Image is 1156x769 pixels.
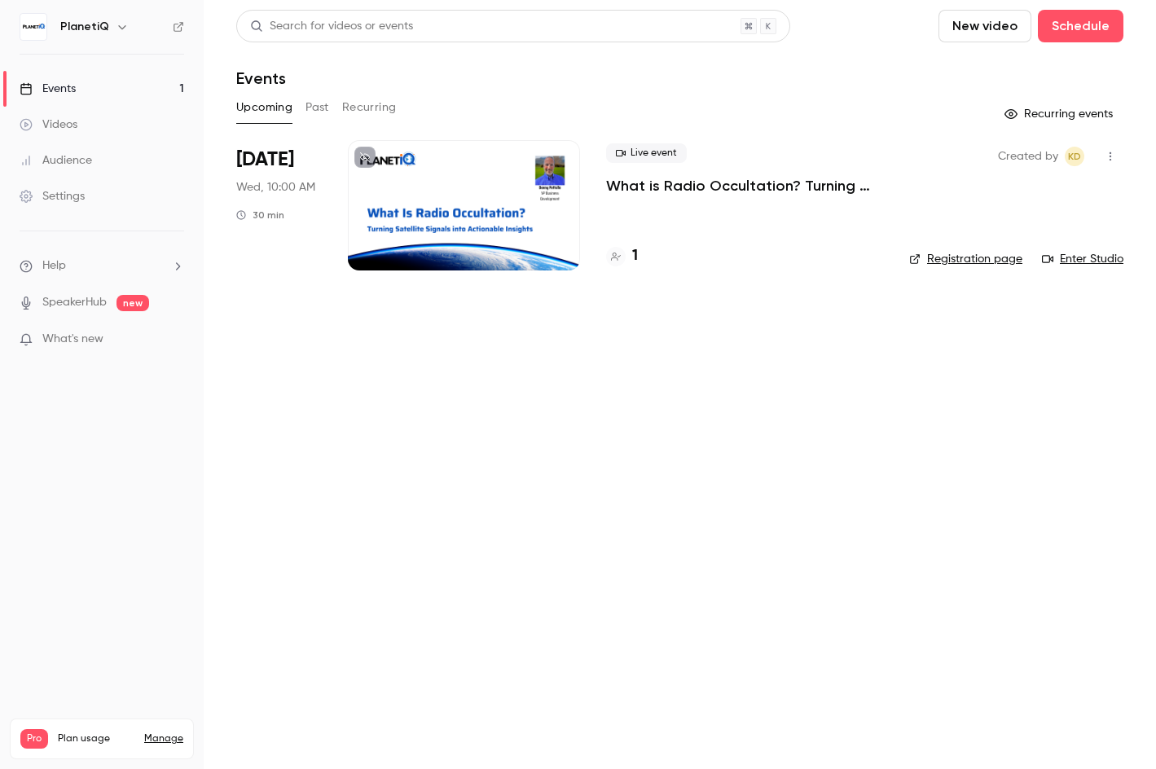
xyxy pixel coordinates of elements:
[1065,147,1084,166] span: Karen Dubey
[20,116,77,133] div: Videos
[20,188,85,204] div: Settings
[606,143,687,163] span: Live event
[236,94,292,121] button: Upcoming
[606,176,883,196] a: What is Radio Occultation? Turning Satellite Signals into Actionable Insights
[20,257,184,275] li: help-dropdown-opener
[997,101,1123,127] button: Recurring events
[1042,251,1123,267] a: Enter Studio
[998,147,1058,166] span: Created by
[1068,147,1081,166] span: KD
[305,94,329,121] button: Past
[909,251,1022,267] a: Registration page
[116,295,149,311] span: new
[606,245,638,267] a: 1
[42,257,66,275] span: Help
[20,81,76,97] div: Events
[58,732,134,745] span: Plan usage
[42,331,103,348] span: What's new
[236,147,294,173] span: [DATE]
[20,14,46,40] img: PlanetiQ
[1038,10,1123,42] button: Schedule
[144,732,183,745] a: Manage
[236,68,286,88] h1: Events
[42,294,107,311] a: SpeakerHub
[236,179,315,196] span: Wed, 10:00 AM
[632,245,638,267] h4: 1
[342,94,397,121] button: Recurring
[236,140,322,270] div: Oct 15 Wed, 10:00 AM (America/Los Angeles)
[236,209,284,222] div: 30 min
[938,10,1031,42] button: New video
[250,18,413,35] div: Search for videos or events
[20,152,92,169] div: Audience
[20,729,48,749] span: Pro
[60,19,109,35] h6: PlanetiQ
